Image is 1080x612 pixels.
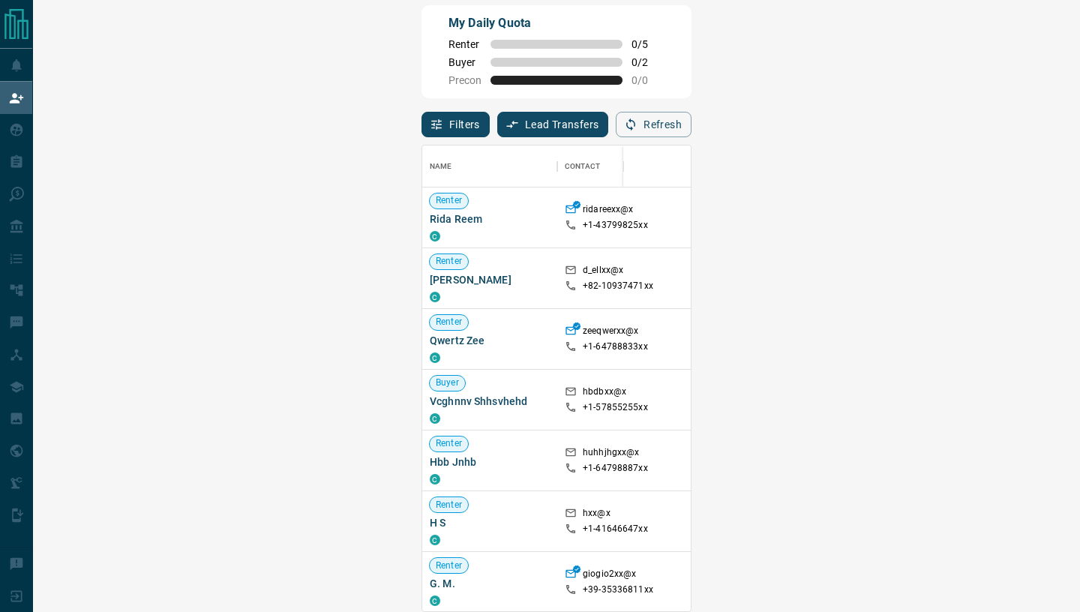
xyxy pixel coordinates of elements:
[430,454,550,469] span: Hbb Jnhb
[583,280,653,292] p: +82- 10937471xx
[631,56,664,68] span: 0 / 2
[430,333,550,348] span: Qwertz Zee
[430,394,550,409] span: Vcghnnv Shhsvhehd
[583,583,653,596] p: +39- 35336811xx
[557,145,677,187] div: Contact
[583,507,610,523] p: hxx@x
[631,74,664,86] span: 0 / 0
[583,446,639,462] p: huhhjhgxx@x
[631,38,664,50] span: 0 / 5
[430,316,468,328] span: Renter
[430,413,440,424] div: condos.ca
[430,292,440,302] div: condos.ca
[422,145,557,187] div: Name
[497,112,609,137] button: Lead Transfers
[583,325,638,340] p: zeeqwerxx@x
[430,211,550,226] span: Rida Reem
[583,401,648,414] p: +1- 57855255xx
[430,474,440,484] div: condos.ca
[583,568,636,583] p: giogio2xx@x
[430,595,440,606] div: condos.ca
[448,56,481,68] span: Buyer
[583,340,648,353] p: +1- 64788833xx
[583,385,626,401] p: hbdbxx@x
[430,376,465,389] span: Buyer
[430,145,452,187] div: Name
[565,145,600,187] div: Contact
[430,576,550,591] span: G. M.
[430,194,468,207] span: Renter
[583,523,648,535] p: +1- 41646647xx
[430,272,550,287] span: [PERSON_NAME]
[430,535,440,545] div: condos.ca
[583,219,648,232] p: +1- 43799825xx
[430,352,440,363] div: condos.ca
[583,462,648,475] p: +1- 64798887xx
[421,112,490,137] button: Filters
[430,559,468,572] span: Renter
[430,255,468,268] span: Renter
[430,437,468,450] span: Renter
[616,112,691,137] button: Refresh
[448,74,481,86] span: Precon
[583,203,633,219] p: ridareexx@x
[430,499,468,511] span: Renter
[583,264,623,280] p: d_ellxx@x
[448,38,481,50] span: Renter
[430,231,440,241] div: condos.ca
[430,515,550,530] span: H S
[448,14,664,32] p: My Daily Quota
